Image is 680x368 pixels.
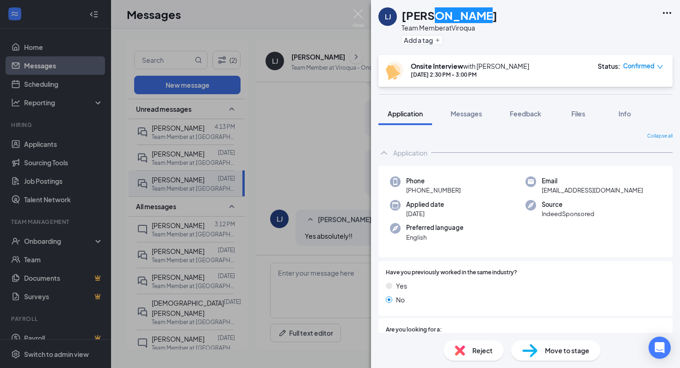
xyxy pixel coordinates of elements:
span: No [396,295,405,305]
h1: [PERSON_NAME] [402,7,497,23]
span: [EMAIL_ADDRESS][DOMAIN_NAME] [542,186,643,195]
div: LJ [385,12,391,21]
b: Onsite Interview [411,62,463,70]
div: Status : [598,61,620,71]
span: Application [388,109,423,118]
svg: Ellipses [661,7,673,18]
span: Messages [451,109,482,118]
svg: ChevronUp [378,147,389,158]
span: Info [618,109,631,118]
div: Team Member at Viroqua [402,23,497,32]
span: Confirmed [623,61,655,71]
span: Yes [396,281,407,291]
span: IndeedSponsored [542,209,594,218]
div: Open Intercom Messenger [649,337,671,359]
div: [DATE] 2:30 PM - 3:00 PM [411,71,529,78]
span: Phone [406,176,461,186]
span: Preferred language [406,223,464,232]
span: [DATE] [406,209,444,218]
svg: Plus [435,37,440,43]
span: down [657,64,663,70]
span: Source [542,200,594,209]
span: English [406,233,464,242]
span: Applied date [406,200,444,209]
span: Reject [472,345,493,356]
span: Email [542,176,643,186]
span: Move to stage [545,345,589,356]
button: PlusAdd a tag [402,35,443,45]
span: Collapse all [647,133,673,140]
span: Files [571,109,585,118]
span: Feedback [510,109,541,118]
span: [PHONE_NUMBER] [406,186,461,195]
div: Application [393,148,427,157]
span: Have you previously worked in the same industry? [386,268,517,277]
span: Are you looking for a: [386,326,442,334]
div: with [PERSON_NAME] [411,61,529,71]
